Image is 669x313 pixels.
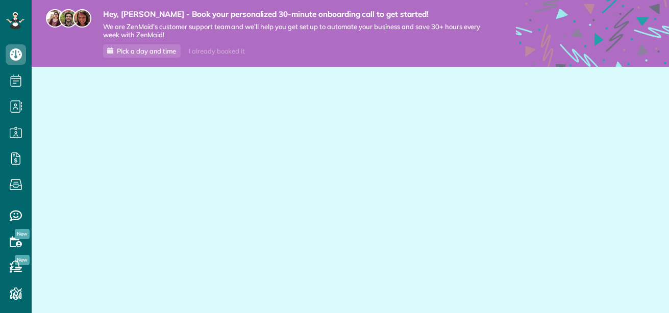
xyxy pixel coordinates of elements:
span: We are ZenMaid’s customer support team and we’ll help you get set up to automate your business an... [103,22,485,40]
strong: Hey, [PERSON_NAME] - Book your personalized 30-minute onboarding call to get started! [103,9,485,19]
span: New [15,229,30,239]
span: Pick a day and time [117,47,176,55]
a: Pick a day and time [103,44,181,58]
div: I already booked it [183,45,251,58]
img: jorge-587dff0eeaa6aab1f244e6dc62b8924c3b6ad411094392a53c71c6c4a576187d.jpg [59,9,78,28]
img: maria-72a9807cf96188c08ef61303f053569d2e2a8a1cde33d635c8a3ac13582a053d.jpg [46,9,64,28]
img: michelle-19f622bdf1676172e81f8f8fba1fb50e276960ebfe0243fe18214015130c80e4.jpg [73,9,91,28]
